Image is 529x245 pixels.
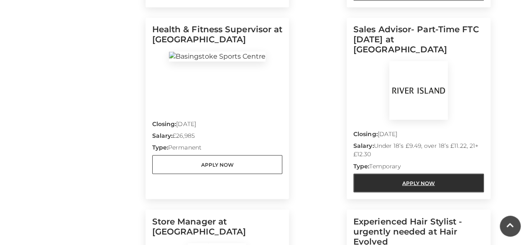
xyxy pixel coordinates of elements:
a: Apply Now [353,173,484,192]
h5: Sales Advisor- Part-Time FTC [DATE] at [GEOGRAPHIC_DATA] [353,24,484,61]
strong: Closing: [152,120,176,128]
img: River Island [389,61,448,120]
img: Basingstoke Sports Centre [169,52,266,62]
p: [DATE] [353,130,484,142]
strong: Type: [353,162,369,170]
p: Permanent [152,143,283,155]
strong: Closing: [353,130,378,138]
p: [DATE] [152,120,283,132]
p: Under 18’s £9.49, over 18’s £11.22, 21+ £12.30 [353,142,484,162]
strong: Type: [152,144,168,151]
strong: Salary: [353,142,374,150]
strong: Salary: [152,132,173,139]
p: £26,985 [152,132,283,143]
p: Temporary [353,162,484,173]
h5: Store Manager at [GEOGRAPHIC_DATA] [152,216,283,243]
a: Apply Now [152,155,283,174]
h5: Health & Fitness Supervisor at [GEOGRAPHIC_DATA] [152,24,283,51]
